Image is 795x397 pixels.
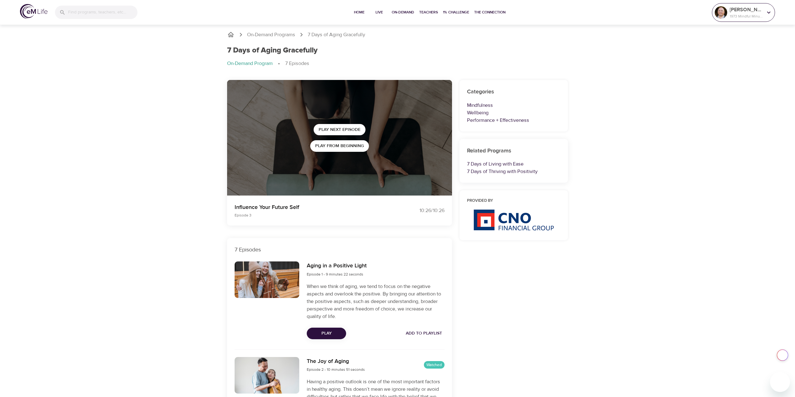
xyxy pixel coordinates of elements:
[398,207,445,214] div: 10:26 / 10:26
[285,60,309,67] p: 7 Episodes
[467,168,538,175] a: 7 Days of Thriving with Positivity
[68,6,137,19] input: Find programs, teachers, etc...
[770,372,790,392] iframe: Button to launch messaging window
[227,31,568,38] nav: breadcrumb
[406,330,442,337] span: Add to Playlist
[227,60,273,67] p: On-Demand Program
[307,357,365,366] h6: The Joy of Aging
[424,362,445,368] span: Watched
[235,212,390,218] p: Episode 3
[235,246,445,254] p: 7 Episodes
[419,9,438,16] span: Teachers
[467,102,561,109] p: Mindfulness
[467,161,524,167] a: 7 Days of Living with Ease
[392,9,414,16] span: On-Demand
[310,140,369,152] button: Play from beginning
[307,367,365,372] span: Episode 2 - 10 minutes 51 seconds
[319,126,360,134] span: Play Next Episode
[730,13,763,19] p: 1973 Mindful Minutes
[715,6,727,19] img: Remy Sharp
[307,328,346,339] button: Play
[307,272,363,277] span: Episode 1 - 9 minutes 22 seconds
[474,9,505,16] span: The Connection
[467,87,561,97] h6: Categories
[315,142,364,150] span: Play from beginning
[403,328,445,339] button: Add to Playlist
[372,9,387,16] span: Live
[235,203,390,211] p: Influence Your Future Self
[307,261,367,270] h6: Aging in a Positive Light
[307,283,444,320] p: When we think of aging, we tend to focus on the negative aspects and overlook the positive. By br...
[473,209,554,231] img: CNO%20logo.png
[352,9,367,16] span: Home
[312,330,341,337] span: Play
[467,146,561,156] h6: Related Programs
[227,46,318,55] h1: 7 Days of Aging Gracefully
[227,60,568,67] nav: breadcrumb
[467,109,561,117] p: Wellbeing
[314,124,365,136] button: Play Next Episode
[730,6,763,13] p: [PERSON_NAME]
[308,31,365,38] p: 7 Days of Aging Gracefully
[467,117,561,124] p: Performance + Effectiveness
[20,4,47,19] img: logo
[247,31,295,38] a: On-Demand Programs
[443,9,469,16] span: 1% Challenge
[467,198,561,204] h6: Provided by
